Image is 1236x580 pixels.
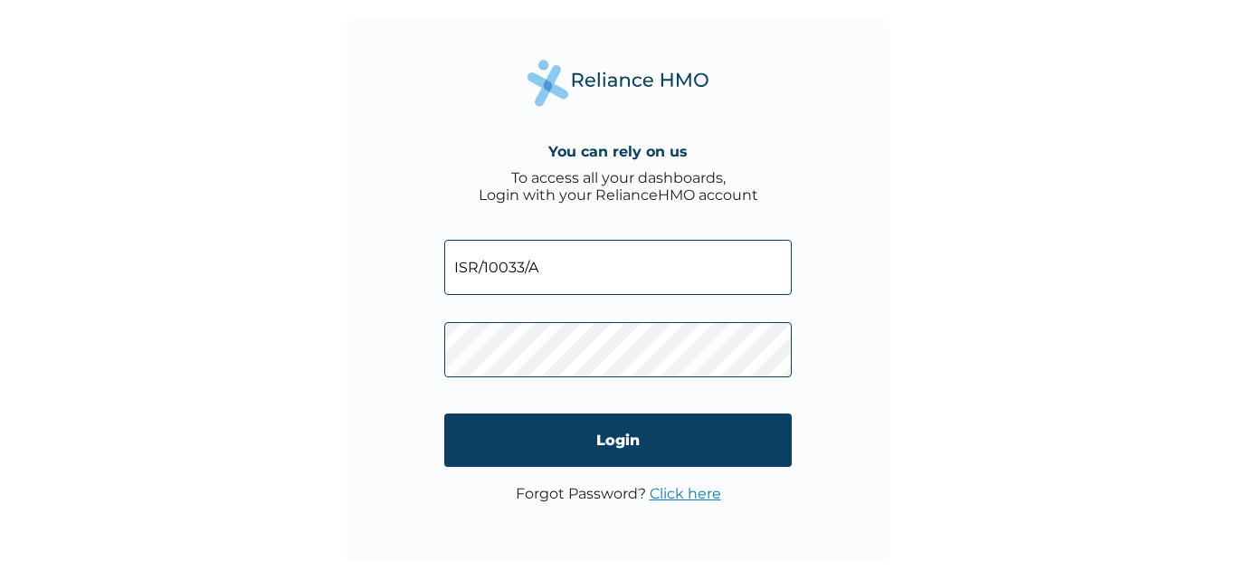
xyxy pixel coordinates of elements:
[516,485,721,502] p: Forgot Password?
[444,240,792,295] input: Email address or HMO ID
[650,485,721,502] a: Click here
[479,169,758,204] div: To access all your dashboards, Login with your RelianceHMO account
[548,143,688,160] h4: You can rely on us
[444,414,792,467] input: Login
[528,60,708,106] img: Reliance Health's Logo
